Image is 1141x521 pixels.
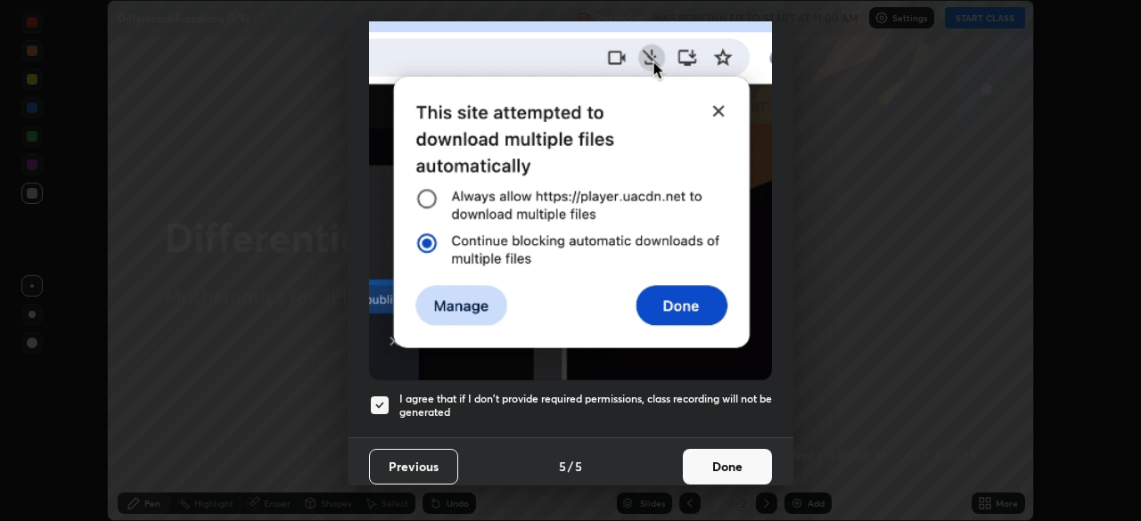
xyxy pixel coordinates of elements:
button: Previous [369,449,458,484]
h4: 5 [575,457,582,476]
h4: 5 [559,457,566,476]
h5: I agree that if I don't provide required permissions, class recording will not be generated [399,392,772,419]
button: Done [683,449,772,484]
h4: / [568,457,573,476]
